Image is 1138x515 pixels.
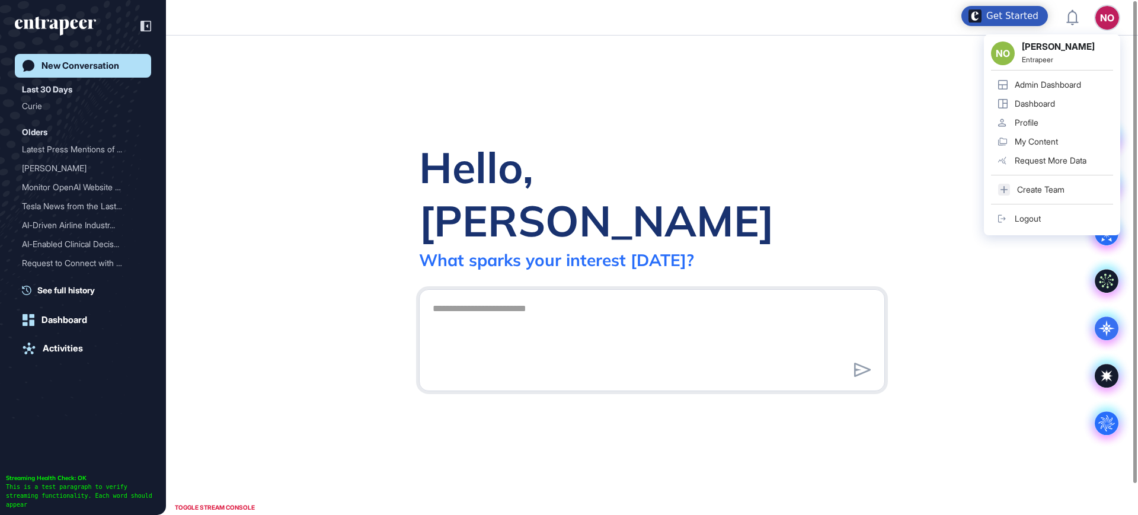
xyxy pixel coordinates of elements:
[43,343,83,354] div: Activities
[41,60,119,71] div: New Conversation
[22,216,135,235] div: AI-Driven Airline Industr...
[419,249,694,270] div: What sparks your interest [DATE]?
[15,337,151,360] a: Activities
[22,82,72,97] div: Last 30 Days
[22,97,144,116] div: Curie
[22,178,144,197] div: Monitor OpenAI Website Activity
[22,159,135,178] div: [PERSON_NAME]
[15,308,151,332] a: Dashboard
[37,284,95,296] span: See full history
[419,140,885,247] div: Hello, [PERSON_NAME]
[22,197,144,216] div: Tesla News from the Last Two Weeks
[22,97,135,116] div: Curie
[22,216,144,235] div: AI-Driven Airline Industry Updates
[22,140,144,159] div: Latest Press Mentions of OpenAI
[22,197,135,216] div: Tesla News from the Last ...
[172,500,258,515] div: TOGGLE STREAM CONSOLE
[22,235,135,254] div: AI-Enabled Clinical Decis...
[22,159,144,178] div: Reese
[22,273,144,292] div: Reese
[22,273,135,292] div: [PERSON_NAME]
[22,178,135,197] div: Monitor OpenAI Website Ac...
[15,54,151,78] a: New Conversation
[22,235,144,254] div: AI-Enabled Clinical Decision Support Software for Infectious Disease Screening and AMR Program
[15,17,96,36] div: entrapeer-logo
[22,284,151,296] a: See full history
[986,10,1038,22] div: Get Started
[22,254,144,273] div: Request to Connect with Curie
[968,9,982,23] img: launcher-image-alternative-text
[41,315,87,325] div: Dashboard
[961,6,1048,26] div: Open Get Started checklist
[22,125,47,139] div: Olders
[22,140,135,159] div: Latest Press Mentions of ...
[22,254,135,273] div: Request to Connect with C...
[1095,6,1119,30] button: NO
